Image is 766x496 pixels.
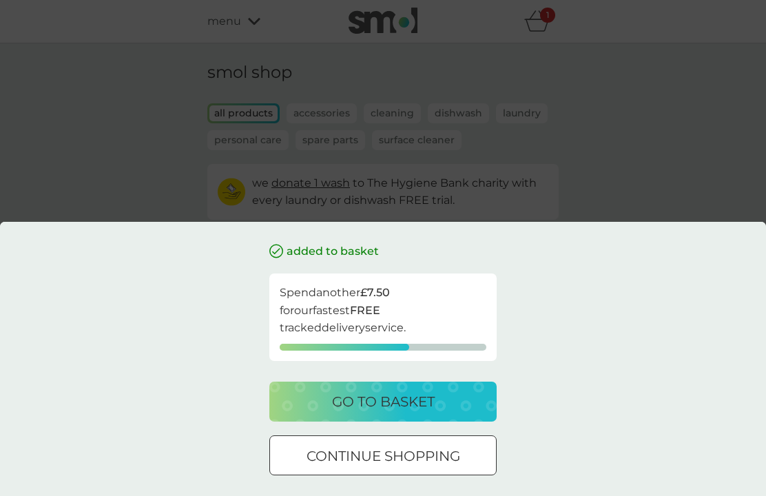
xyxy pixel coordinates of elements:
[350,304,380,317] strong: FREE
[307,445,460,467] p: continue shopping
[332,391,435,413] p: go to basket
[269,382,497,422] button: go to basket
[360,286,390,299] strong: £7.50
[280,284,486,337] p: Spend another for our fastest tracked delivery service.
[287,242,379,260] p: added to basket
[269,435,497,475] button: continue shopping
